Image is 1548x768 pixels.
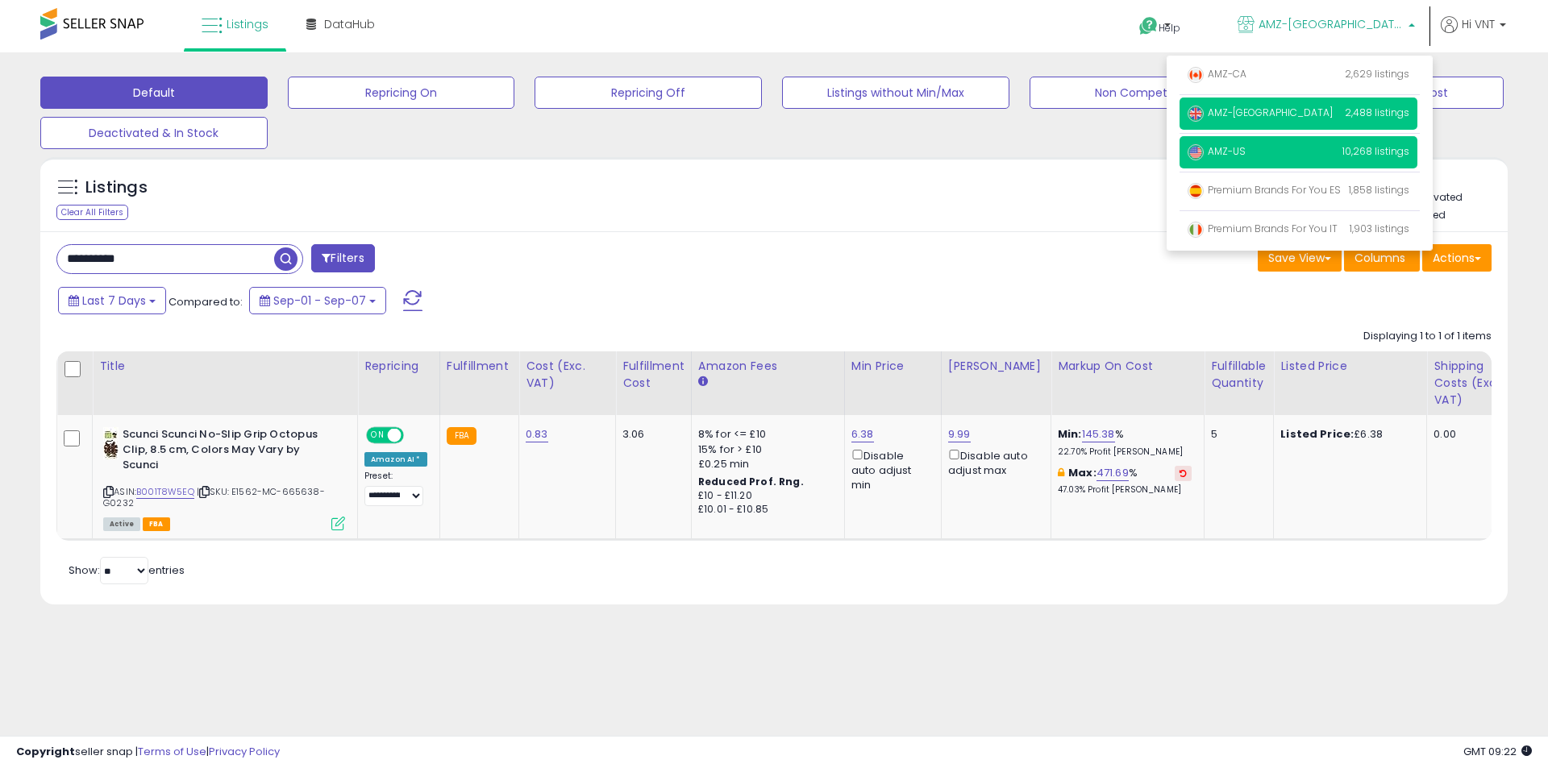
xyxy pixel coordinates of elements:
[535,77,762,109] button: Repricing Off
[948,358,1044,375] div: [PERSON_NAME]
[103,517,140,531] span: All listings currently available for purchase on Amazon
[364,452,427,467] div: Amazon AI *
[1058,466,1192,496] div: %
[698,475,804,488] b: Reduced Prof. Rng.
[782,77,1009,109] button: Listings without Min/Max
[698,358,838,375] div: Amazon Fees
[447,427,476,445] small: FBA
[1058,427,1192,457] div: %
[1259,16,1404,32] span: AMZ-[GEOGRAPHIC_DATA]
[698,442,832,457] div: 15% for > £10
[103,427,119,459] img: 419v6BSsZML._SL40_.jpg
[1030,77,1257,109] button: Non Competitive
[40,117,268,149] button: Deactivated & In Stock
[1051,351,1205,415] th: The percentage added to the cost of goods (COGS) that forms the calculator for Min & Max prices.
[1188,144,1246,158] span: AMZ-US
[622,358,685,392] div: Fulfillment Cost
[526,358,609,392] div: Cost (Exc. VAT)
[1058,446,1192,458] p: 22.70% Profit [PERSON_NAME]
[249,287,386,314] button: Sep-01 - Sep-07
[368,429,388,442] span: ON
[1280,358,1420,375] div: Listed Price
[1096,465,1129,481] a: 471.69
[56,205,128,220] div: Clear All Filters
[698,457,832,471] div: £0.25 min
[1159,21,1180,35] span: Help
[698,375,708,389] small: Amazon Fees.
[526,426,548,442] a: 0.83
[1422,244,1492,272] button: Actions
[1188,183,1341,197] span: Premium Brands For You ES
[1211,358,1267,392] div: Fulfillable Quantity
[1058,358,1197,375] div: Markup on Cost
[1138,16,1159,36] i: Get Help
[103,427,345,529] div: ASIN:
[1350,222,1409,235] span: 1,903 listings
[1188,67,1204,83] img: canada.png
[948,426,971,442] a: 9.99
[622,427,679,442] div: 3.06
[58,287,166,314] button: Last 7 Days
[69,563,185,578] span: Show: entries
[1188,106,1333,119] span: AMZ-[GEOGRAPHIC_DATA]
[698,503,832,517] div: £10.01 - £10.85
[1345,67,1409,81] span: 2,629 listings
[364,471,427,507] div: Preset:
[1280,426,1354,442] b: Listed Price:
[851,426,874,442] a: 6.38
[1363,329,1492,344] div: Displaying 1 to 1 of 1 items
[851,358,934,375] div: Min Price
[1434,358,1517,409] div: Shipping Costs (Exc. VAT)
[1188,144,1204,160] img: usa.png
[1188,222,1338,235] span: Premium Brands For You IT
[99,358,351,375] div: Title
[1434,427,1511,442] div: 0.00
[948,446,1038,478] div: Disable auto adjust max
[1211,427,1261,442] div: 5
[851,446,929,493] div: Disable auto adjust min
[1082,426,1115,442] a: 145.38
[1188,222,1204,238] img: italy.png
[1349,183,1409,197] span: 1,858 listings
[1441,16,1506,52] a: Hi VNT
[288,77,515,109] button: Repricing On
[1258,244,1342,272] button: Save View
[1462,16,1495,32] span: Hi VNT
[1068,465,1096,480] b: Max:
[1188,67,1246,81] span: AMZ-CA
[1344,244,1420,272] button: Columns
[143,517,170,531] span: FBA
[227,16,268,32] span: Listings
[40,77,268,109] button: Default
[698,489,832,503] div: £10 - £11.20
[364,358,433,375] div: Repricing
[82,293,146,309] span: Last 7 Days
[273,293,366,309] span: Sep-01 - Sep-07
[1058,426,1082,442] b: Min:
[1188,183,1204,199] img: spain.png
[1126,4,1212,52] a: Help
[698,427,832,442] div: 8% for <= £10
[1058,484,1192,496] p: 47.03% Profit [PERSON_NAME]
[136,485,194,499] a: B001T8W5EQ
[311,244,374,272] button: Filters
[103,485,325,509] span: | SKU: E1562-MC-665638-G0232
[85,176,148,199] h5: Listings
[1342,144,1409,158] span: 10,268 listings
[402,429,427,442] span: OFF
[1280,427,1414,442] div: £6.38
[1354,250,1405,266] span: Columns
[447,358,512,375] div: Fulfillment
[169,294,243,309] span: Compared to:
[1188,106,1204,122] img: uk.png
[1345,106,1409,119] span: 2,488 listings
[123,427,318,476] b: Scunci Scunci No-Slip Grip Octopus Clip, 8.5 cm, Colors May Vary by Scunci
[324,16,375,32] span: DataHub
